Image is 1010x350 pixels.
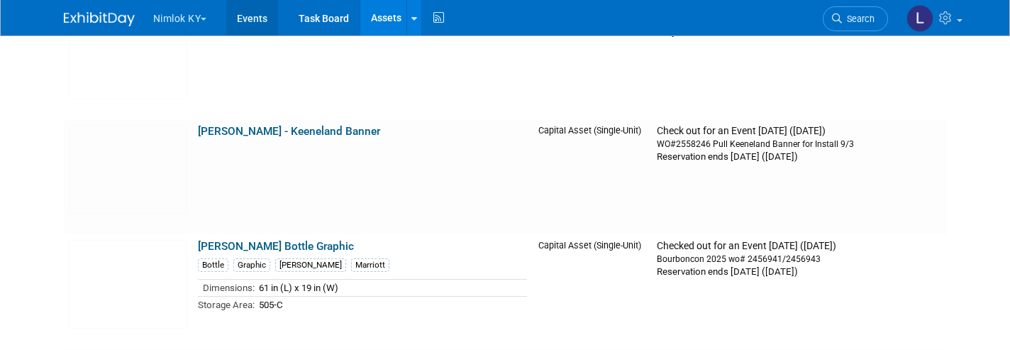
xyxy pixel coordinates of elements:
span: 61 in (L) x 19 in (W) [259,283,338,293]
td: Capital Asset (Single-Unit) [533,119,651,234]
span: Search [842,13,875,24]
a: Search [823,6,888,31]
td: Capital Asset (Single-Unit) [533,234,651,349]
div: Reservation ends [DATE] ([DATE]) [657,150,940,163]
td: Dimensions: [198,280,255,297]
div: Reservation ends [DATE] ([DATE]) [657,265,940,278]
a: [PERSON_NAME] - Keeneland Banner [198,125,380,138]
img: Luc Schaefer [906,5,933,32]
div: Bottle [198,258,228,272]
img: ExhibitDay [64,12,135,26]
span: 1 [770,26,775,37]
td: 505-C [255,296,528,312]
div: Check out for an Event [DATE] ([DATE]) [657,125,940,138]
td: Collateral / Multi-Quantity Item [533,4,651,119]
div: Marriott [351,258,389,272]
div: Bourboncon 2025 wo# 2456941/2456943 [657,253,940,265]
div: WO#2558246 Pull Keeneland Banner for Install 9/3 [657,138,940,150]
span: Storage Area: [198,300,255,310]
div: Checked out for an Event [DATE] ([DATE]) [657,240,940,253]
div: [PERSON_NAME] [275,258,346,272]
a: [PERSON_NAME] Bottle Graphic [198,240,354,253]
div: Graphic [233,258,270,272]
